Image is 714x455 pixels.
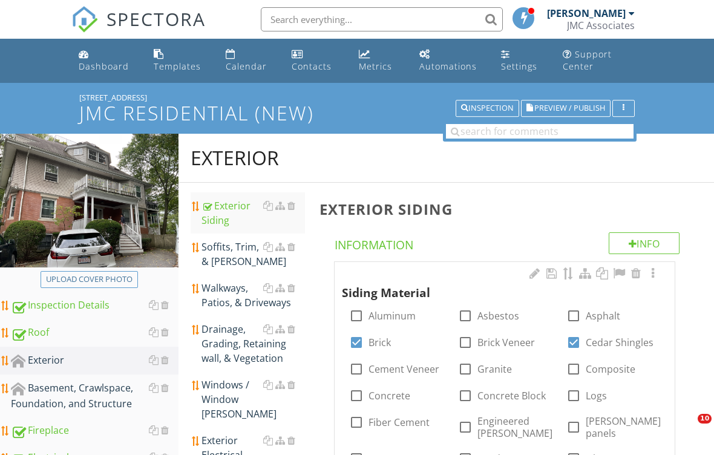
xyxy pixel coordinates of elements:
h1: JMC Residential (NEW) [79,102,635,123]
span: SPECTORA [106,6,206,31]
a: Templates [149,44,211,78]
input: search for comments [446,124,634,139]
div: Exterior Siding [201,198,305,227]
div: Settings [501,61,537,72]
div: Roof [11,325,178,341]
label: Asphalt [586,310,620,322]
a: Calendar [221,44,277,78]
input: Search everything... [261,7,503,31]
button: Upload cover photo [41,271,138,288]
label: Brick [368,336,391,349]
div: Siding Material [342,267,651,302]
span: Preview / Publish [534,105,605,113]
label: Concrete Block [477,390,546,402]
div: [STREET_ADDRESS] [79,93,635,102]
div: [PERSON_NAME] [547,7,626,19]
img: The Best Home Inspection Software - Spectora [71,6,98,33]
div: Support Center [563,48,612,72]
div: Soffits, Trim, & [PERSON_NAME] [201,240,305,269]
div: Inspection Details [11,298,178,313]
div: JMC Associates [567,19,635,31]
label: Composite [586,363,635,375]
div: Automations [419,61,477,72]
div: Templates [154,61,201,72]
label: Logs [586,390,607,402]
a: Metrics [354,44,405,78]
div: Info [609,232,680,254]
div: Drainage, Grading, Retaining wall, & Vegetation [201,322,305,365]
div: Calendar [226,61,267,72]
button: Inspection [456,100,519,117]
label: Fiber Cement [368,416,430,428]
div: Contacts [292,61,332,72]
label: Granite [477,363,512,375]
iframe: Intercom live chat [673,414,702,443]
label: Aluminum [368,310,416,322]
h3: Exterior Siding [319,201,695,217]
a: Automations (Basic) [414,44,486,78]
div: Fireplace [11,423,178,439]
div: Basement, Crawlspace, Foundation, and Structure [11,381,178,411]
label: Cement Veneer [368,363,439,375]
a: Contacts [287,44,344,78]
div: Exterior [191,146,279,170]
a: Settings [496,44,548,78]
div: Windows / Window [PERSON_NAME] [201,378,305,421]
div: Metrics [359,61,392,72]
label: Engineered [PERSON_NAME] [477,415,552,439]
label: Concrete [368,390,410,402]
a: Preview / Publish [521,102,611,113]
a: SPECTORA [71,16,206,42]
button: Preview / Publish [521,100,611,117]
a: Support Center [558,44,640,78]
a: Dashboard [74,44,139,78]
label: [PERSON_NAME] panels [586,415,661,439]
div: Dashboard [79,61,129,72]
div: Upload cover photo [46,273,133,286]
a: Inspection [456,102,519,113]
div: Exterior [11,353,178,368]
label: Asbestos [477,310,519,322]
h4: Information [335,232,680,253]
label: Brick Veneer [477,336,535,349]
span: 10 [698,414,712,424]
label: Cedar Shingles [586,336,653,349]
div: Walkways, Patios, & Driveways [201,281,305,310]
div: Inspection [461,104,514,113]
